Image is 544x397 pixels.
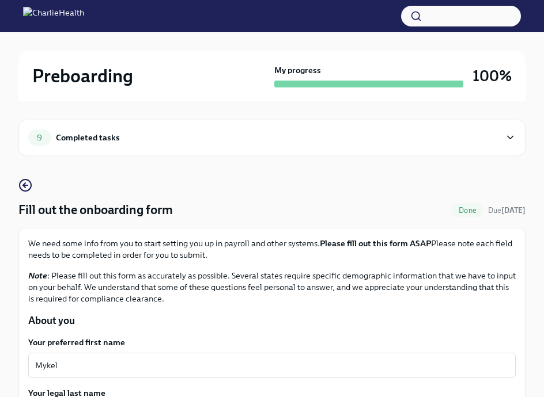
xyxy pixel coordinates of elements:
strong: Note [28,270,47,281]
img: CharlieHealth [23,7,84,25]
div: Completed tasks [56,131,120,144]
strong: Please fill out this form ASAP [320,238,431,249]
label: Your preferred first name [28,337,516,348]
p: : Please fill out this form as accurately as possible. Several states require specific demographi... [28,270,516,304]
span: Due [488,206,526,215]
span: September 19th, 2025 09:00 [488,205,526,216]
h2: Preboarding [32,64,133,87]
strong: My progress [274,64,321,76]
p: We need some info from you to start setting you up in payroll and other systems. Please note each... [28,238,516,261]
h4: Fill out the onboarding form [18,201,173,219]
p: About you [28,314,516,327]
strong: [DATE] [501,206,526,215]
span: Done [452,206,483,215]
h3: 100% [473,66,512,86]
textarea: Mykel [35,358,509,372]
span: 9 [30,133,49,142]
